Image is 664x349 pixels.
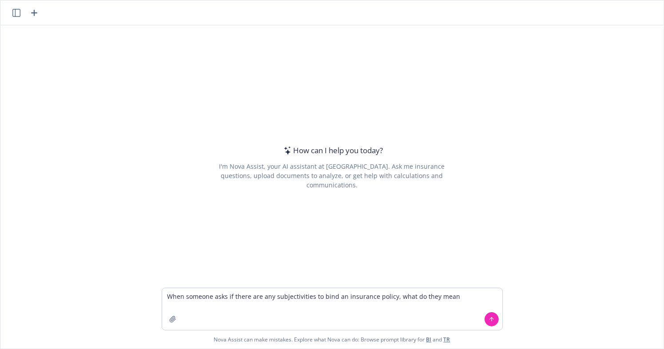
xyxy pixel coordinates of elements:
[426,336,432,343] a: BI
[162,288,502,330] textarea: When someone asks if there are any subjectivities to bind an insurance policy, what do they mean?
[444,336,450,343] a: TR
[281,145,383,156] div: How can I help you today?
[207,162,457,190] div: I'm Nova Assist, your AI assistant at [GEOGRAPHIC_DATA]. Ask me insurance questions, upload docum...
[4,330,660,349] span: Nova Assist can make mistakes. Explore what Nova can do: Browse prompt library for and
